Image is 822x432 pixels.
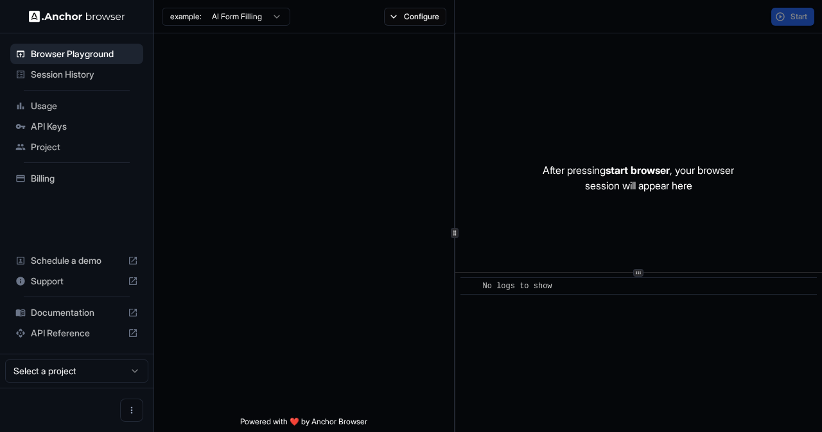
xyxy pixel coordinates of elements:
button: Open menu [120,399,143,422]
span: Schedule a demo [31,254,123,267]
div: Project [10,137,143,157]
div: Browser Playground [10,44,143,64]
div: API Reference [10,323,143,343]
div: Billing [10,168,143,189]
span: Usage [31,99,138,112]
span: Billing [31,172,138,185]
div: API Keys [10,116,143,137]
div: Session History [10,64,143,85]
span: No logs to show [483,282,552,291]
button: Configure [384,8,446,26]
span: ​ [467,280,473,293]
span: start browser [606,164,670,177]
span: Project [31,141,138,153]
div: Documentation [10,302,143,323]
span: API Keys [31,120,138,133]
span: Session History [31,68,138,81]
span: Powered with ❤️ by Anchor Browser [240,417,367,432]
span: Documentation [31,306,123,319]
img: Anchor Logo [29,10,125,22]
span: Support [31,275,123,288]
span: API Reference [31,327,123,340]
div: Support [10,271,143,291]
div: Schedule a demo [10,250,143,271]
span: Browser Playground [31,48,138,60]
div: Usage [10,96,143,116]
span: example: [170,12,202,22]
p: After pressing , your browser session will appear here [543,162,734,193]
